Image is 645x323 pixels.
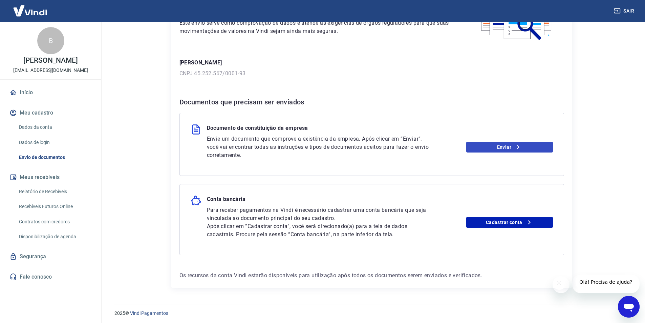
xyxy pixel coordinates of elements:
[179,271,564,280] p: Os recursos da conta Vindi estarão disponíveis para utilização após todos os documentos serem env...
[553,276,569,293] iframe: Fechar mensagem
[8,269,93,284] a: Fale conosco
[207,206,432,222] p: Para receber pagamentos na Vindi é necessário cadastrar uma conta bancária que seja vinculada ao ...
[8,170,93,185] button: Meus recebíveis
[179,69,564,78] p: CNPJ 45.252.567/0001-93
[16,150,93,164] a: Envio de documentos
[207,124,308,135] p: Documento de constituição da empresa
[179,19,453,35] p: Este envio serve como comprovação de dados e atende as exigências de órgãos reguladores para que ...
[16,200,93,214] a: Recebíveis Futuros Online
[8,249,93,264] a: Segurança
[16,230,93,244] a: Disponibilização de agenda
[13,67,88,74] p: [EMAIL_ADDRESS][DOMAIN_NAME]
[8,105,93,120] button: Meu cadastro
[466,217,553,228] a: Cadastrar conta
[612,5,637,17] button: Sair
[8,85,93,100] a: Início
[207,135,432,159] p: Envie um documento que comprove a existência da empresa. Após clicar em “Enviar”, você vai encont...
[466,142,553,153] a: Enviar
[191,195,201,206] img: money_pork.0c50a358b6dafb15dddc3eea48f23780.svg
[16,215,93,229] a: Contratos com credores
[16,185,93,199] a: Relatório de Recebíveis
[37,27,64,54] div: B
[191,124,201,135] img: file.3f2e98d22047474d3a157069828955b5.svg
[179,59,564,67] p: [PERSON_NAME]
[16,136,93,149] a: Dados de login
[572,275,640,293] iframe: Mensagem da empresa
[23,57,78,64] p: [PERSON_NAME]
[207,195,246,206] p: Conta bancária
[207,222,432,239] p: Após clicar em “Cadastrar conta”, você será direcionado(a) para a tela de dados cadastrais. Procu...
[130,310,168,316] a: Vindi Pagamentos
[114,310,629,317] p: 2025 ©
[618,296,640,318] iframe: Botão para abrir a janela de mensagens
[16,120,93,134] a: Dados da conta
[8,0,52,21] img: Vindi
[179,97,564,107] h6: Documentos que precisam ser enviados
